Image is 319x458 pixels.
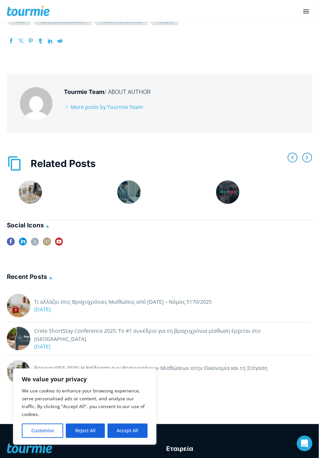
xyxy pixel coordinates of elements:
[34,298,212,306] a: Τι αλλάζει στις Βραχυχρόνιες Μισθώσεις από [DATE] – Νόμος 5170/2025
[43,238,51,250] a: instagram
[64,103,143,111] a: More posts by Tourmie Team
[167,444,312,454] h3: Εταιρεία
[7,157,312,170] h2: Related Posts
[55,238,63,250] a: youtube
[7,221,312,231] h4: social icons
[18,38,23,43] a: Twitter
[7,272,312,283] h4: Recent posts
[34,327,312,343] a: Crete ShortStay Conference 2025: Το #1 συνέδριο για τη βραχυχρόνια μίσθωση έρχεται στο [GEOGRAPHI...
[30,343,312,351] div: [DATE]
[8,38,14,43] a: Facebook
[38,38,43,43] a: Tumblr
[22,375,148,383] p: We value your privacy
[34,364,268,372] a: Έρευνα ΟΠΑ 2025: Η Επίδραση των Βραχυχρόνιων Μισθώσεων στην Οικονομία και τη Στέγαση
[28,38,33,43] a: Pinterest
[66,424,105,438] button: Reject All
[64,87,299,97] div: Tourmie Team
[104,88,151,95] span: / About Author
[10,18,31,25] a: ΑΑΔΕ
[48,38,53,43] a: LinkedIn
[297,436,312,451] div: Open Intercom Messenger
[108,424,148,438] button: Accept All
[22,387,148,419] p: We use cookies to enhance your browsing experience, serve personalised ads or content, and analys...
[36,18,92,25] a: βραχυχρόνια μίσθωση
[300,7,312,16] button: Primary Menu
[30,305,212,313] div: [DATE]
[7,238,15,250] a: facebook
[31,238,39,250] a: twitter
[22,424,63,438] button: Customise
[19,238,27,250] a: linkedin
